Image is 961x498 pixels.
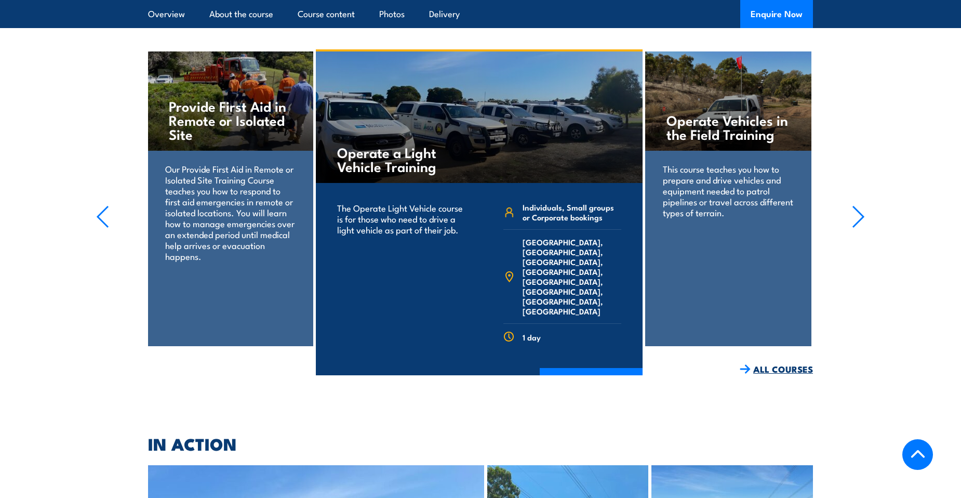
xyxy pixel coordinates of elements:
p: Our Provide First Aid in Remote or Isolated Site Training Course teaches you how to respond to fi... [165,163,296,261]
h4: Operate a Light Vehicle Training [337,145,459,173]
span: 1 day [523,332,541,342]
p: This course teaches you how to prepare and drive vehicles and equipment needed to patrol pipeline... [663,163,793,218]
h4: Provide First Aid in Remote or Isolated Site [169,99,292,141]
span: [GEOGRAPHIC_DATA], [GEOGRAPHIC_DATA], [GEOGRAPHIC_DATA], [GEOGRAPHIC_DATA], [GEOGRAPHIC_DATA], [G... [523,237,621,316]
h2: IN ACTION [148,436,813,451]
a: ALL COURSES [740,363,813,375]
p: The Operate Light Vehicle course is for those who need to drive a light vehicle as part of their ... [337,202,465,235]
a: COURSE DETAILS [540,368,643,395]
span: Individuals, Small groups or Corporate bookings [523,202,621,222]
h4: Operate Vehicles in the Field Training [666,113,790,141]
